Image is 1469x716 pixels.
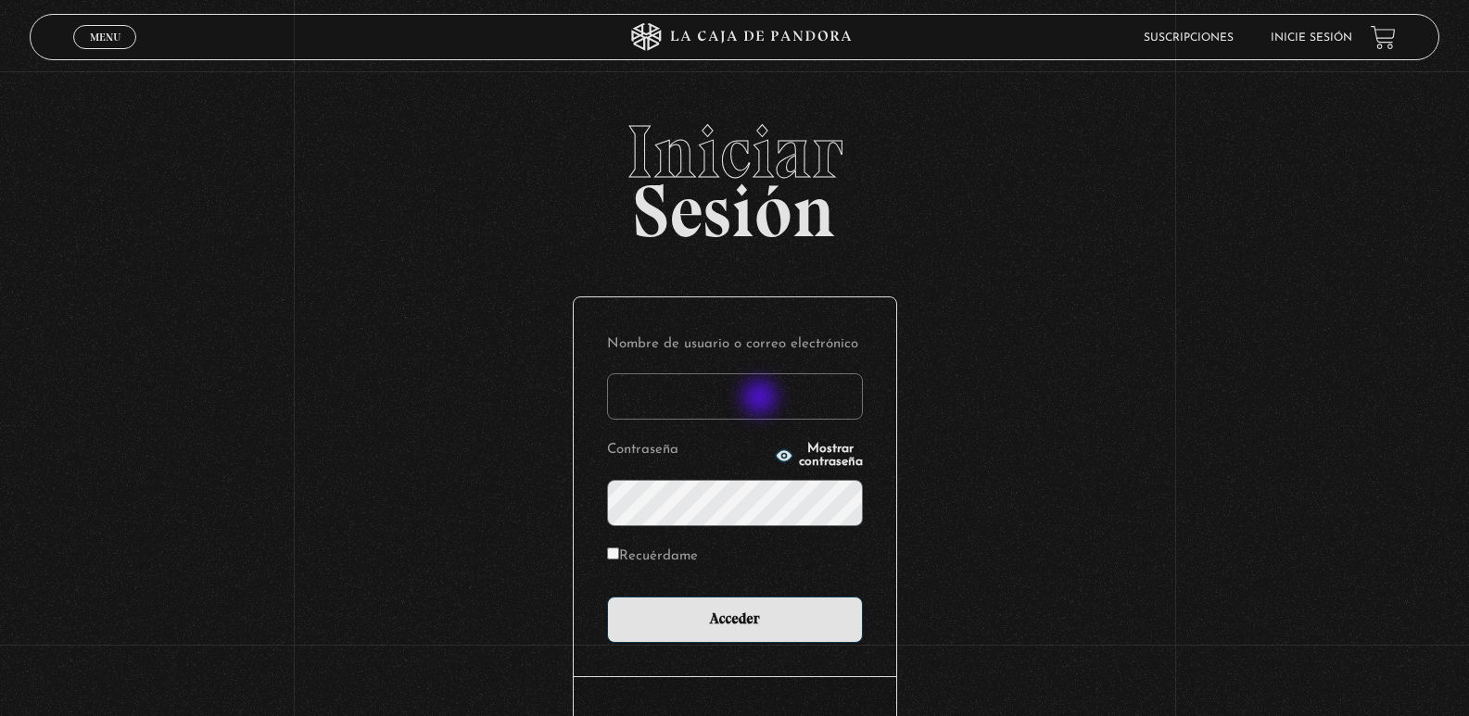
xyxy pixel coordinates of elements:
[799,443,863,469] span: Mostrar contraseña
[83,47,127,60] span: Cerrar
[1371,25,1396,50] a: View your shopping cart
[607,597,863,643] input: Acceder
[30,115,1440,189] span: Iniciar
[1271,32,1352,44] a: Inicie sesión
[607,547,619,559] input: Recuérdame
[607,543,698,572] label: Recuérdame
[607,331,863,359] label: Nombre de usuario o correo electrónico
[90,31,120,43] span: Menu
[775,443,863,469] button: Mostrar contraseña
[1144,32,1234,44] a: Suscripciones
[30,115,1440,233] h2: Sesión
[607,436,769,465] label: Contraseña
